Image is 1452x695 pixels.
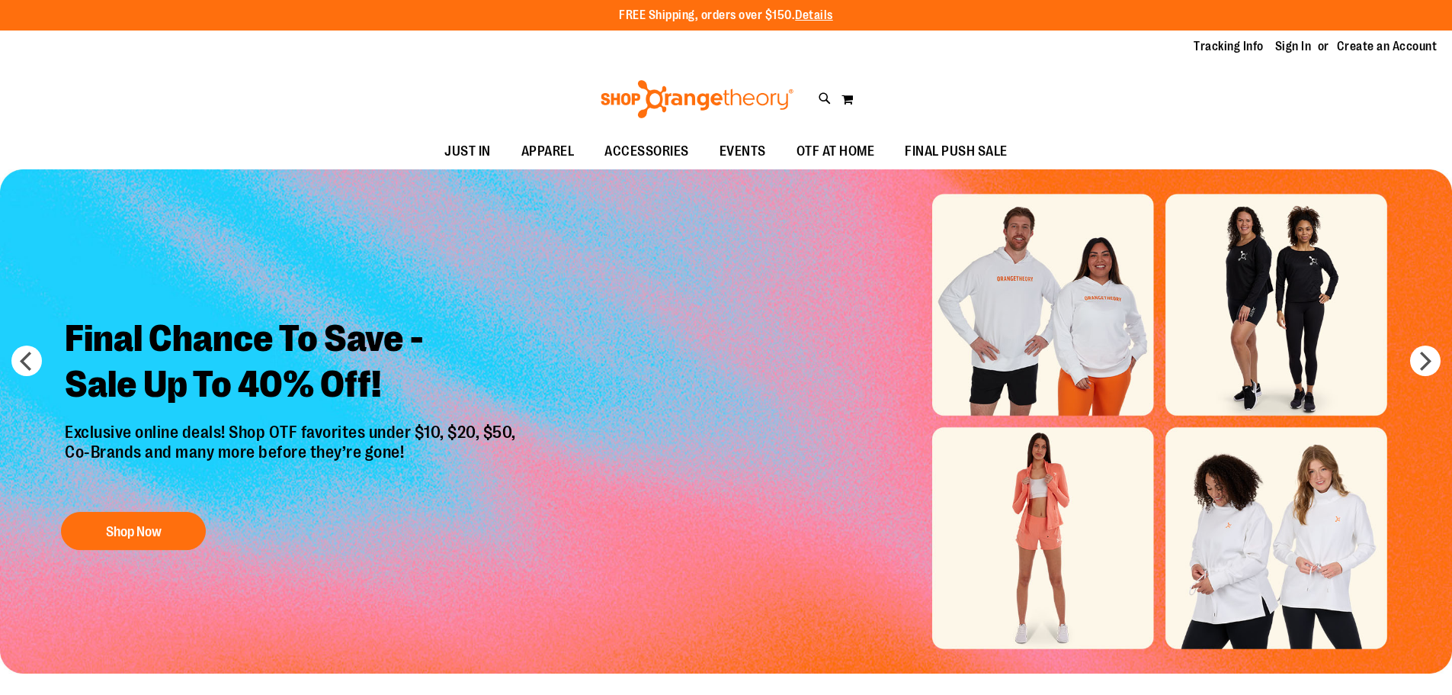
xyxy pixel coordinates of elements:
a: EVENTS [704,134,781,169]
a: FINAL PUSH SALE [889,134,1023,169]
p: FREE Shipping, orders over $150. [619,7,833,24]
h2: Final Chance To Save - Sale Up To 40% Off! [53,304,531,423]
span: EVENTS [720,134,766,169]
a: Create an Account [1337,38,1438,55]
span: APPAREL [521,134,575,169]
span: FINAL PUSH SALE [905,134,1008,169]
span: JUST IN [444,134,491,169]
a: ACCESSORIES [589,134,704,169]
p: Exclusive online deals! Shop OTF favorites under $10, $20, $50, Co-Brands and many more before th... [53,423,531,497]
span: ACCESSORIES [604,134,689,169]
a: Final Chance To Save -Sale Up To 40% Off! Exclusive online deals! Shop OTF favorites under $10, $... [53,304,531,558]
a: Tracking Info [1194,38,1264,55]
button: next [1410,346,1441,376]
button: Shop Now [61,512,206,550]
a: Sign In [1275,38,1312,55]
span: OTF AT HOME [797,134,875,169]
a: JUST IN [429,134,506,169]
a: OTF AT HOME [781,134,890,169]
img: Shop Orangetheory [598,80,796,118]
button: prev [11,346,42,376]
a: Details [795,8,833,22]
a: APPAREL [506,134,590,169]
